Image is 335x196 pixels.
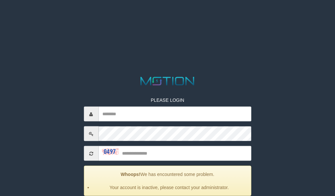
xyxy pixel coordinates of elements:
li: Your account is inactive, please contact your administrator. [92,184,246,191]
img: MOTION_logo.png [138,76,197,87]
strong: Whoops! [121,172,140,177]
p: PLEASE LOGIN [84,97,251,103]
div: We has encountered some problem. [84,166,251,196]
img: captcha [102,148,118,155]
